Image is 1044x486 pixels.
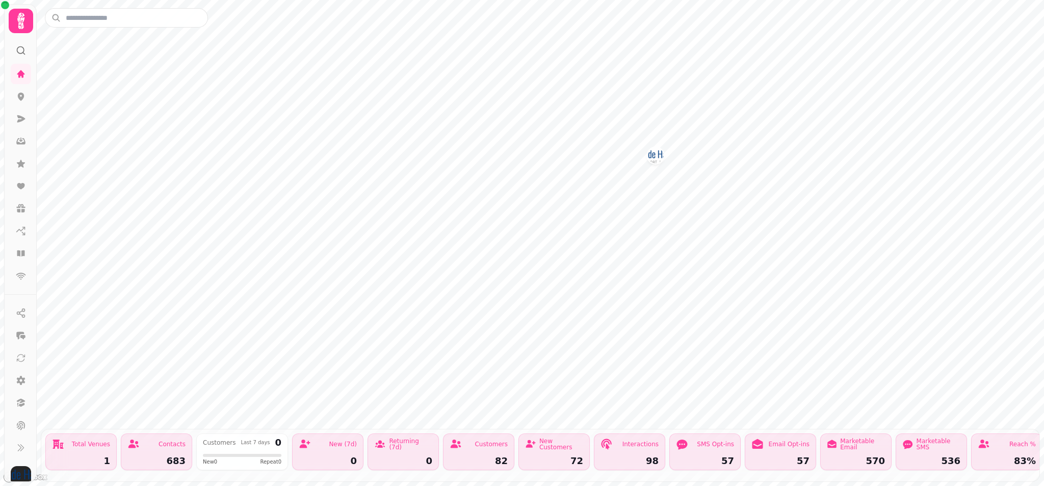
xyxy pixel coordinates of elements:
div: Email Opt-ins [769,441,810,447]
div: 82 [450,456,508,466]
div: 83% [978,456,1036,466]
div: Customers [475,441,508,447]
div: Map marker [647,147,664,167]
div: 98 [601,456,659,466]
span: Repeat 0 [260,458,281,466]
a: Mapbox logo [3,471,48,483]
div: 570 [827,456,885,466]
div: 536 [902,456,960,466]
span: New 0 [203,458,217,466]
div: Customers [203,440,236,446]
div: Interactions [622,441,659,447]
div: 0 [374,456,432,466]
div: Reach % [1009,441,1036,447]
div: 57 [676,456,734,466]
div: Marketable Email [840,438,885,450]
div: SMS Opt-ins [697,441,734,447]
div: New Customers [539,438,583,450]
div: 1 [52,456,110,466]
div: Marketable SMS [917,438,960,450]
div: New (7d) [329,441,357,447]
div: Contacts [159,441,186,447]
div: Last 7 days [241,440,270,445]
div: Total Venues [72,441,110,447]
button: Best Western Hotel de Havelet - 83607 [647,147,664,164]
div: 0 [275,438,281,447]
div: 683 [127,456,186,466]
div: 72 [525,456,583,466]
div: 57 [751,456,810,466]
div: 0 [299,456,357,466]
div: Returning (7d) [389,438,432,450]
